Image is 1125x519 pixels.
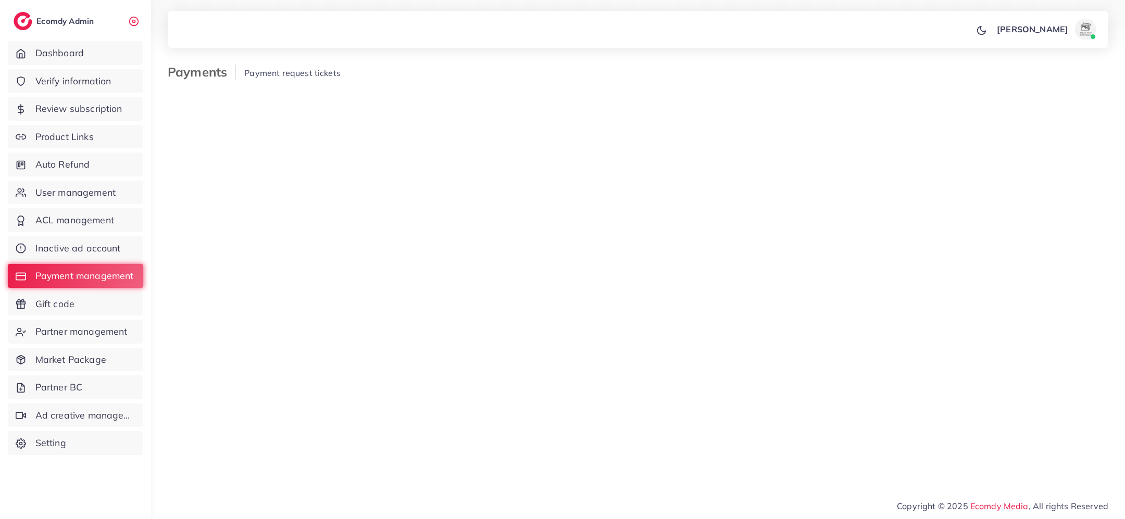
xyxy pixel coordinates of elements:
[162,375,193,385] span: 1031706
[404,375,510,385] span: Temporarily stop using service
[35,213,114,227] span: ACL management
[245,298,368,337] p: Artesse Decor
[404,313,424,323] span: Other
[8,41,143,65] a: Dashboard
[8,431,143,455] a: Setting
[167,188,390,211] div: Search for option
[35,325,128,338] span: Partner management
[8,181,143,205] a: User management
[1075,313,1088,323] span: N/A
[802,375,820,385] span: $201
[35,102,122,116] span: Review subscription
[1075,375,1088,385] span: N/A
[1050,259,1089,280] span: Belong to partner ID
[8,403,143,427] a: Ad creative management
[8,375,143,399] a: Partner BC
[35,409,135,422] span: Ad creative management
[887,313,896,323] span: $0
[168,65,236,80] h3: Payments
[672,374,712,387] p: Credit card
[245,382,311,404] small: [EMAIL_ADDRESS][DOMAIN_NAME]
[216,270,249,280] span: User Info
[167,129,246,139] label: Search request by field
[35,74,111,88] span: Verify information
[8,292,143,316] a: Gift code
[646,129,693,139] label: Requested At
[14,12,96,30] a: logoEcomdy Admin
[245,313,311,335] small: [EMAIL_ADDRESS][DOMAIN_NAME]
[860,270,920,280] span: Current balance
[672,311,712,324] p: Credit card
[1080,433,1099,452] button: Go to page 1
[407,188,790,211] div: Search for option
[8,348,143,372] a: Market Package
[887,375,896,385] span: $0
[35,130,94,144] span: Product Links
[995,259,1023,280] span: Finance review
[35,381,83,394] span: Partner BC
[35,297,74,311] span: Gift code
[162,313,193,323] span: 1031752
[940,259,967,280] span: AM Review
[779,270,840,280] span: Request amount
[208,192,366,209] input: Search for option
[672,270,738,280] span: Receiving method
[538,313,583,323] span: I Have Need.
[1075,19,1096,40] img: avatar
[35,269,134,283] span: Payment management
[407,175,483,185] label: Filter by belong to AM
[216,355,367,406] a: [PERSON_NAME] [PERSON_NAME][EMAIL_ADDRESS][DOMAIN_NAME]
[245,355,368,406] p: [PERSON_NAME] [PERSON_NAME]
[897,500,1108,512] span: Copyright © 2025
[35,46,84,60] span: Dashboard
[169,193,207,209] span: Pending
[8,97,143,121] a: Review subscription
[216,369,240,392] img: ic-user-info.36bf1079.svg
[8,125,143,149] a: Product Links
[216,298,367,337] a: Artesse Decor[EMAIL_ADDRESS][DOMAIN_NAME]
[162,270,190,280] span: User ID
[8,69,143,93] a: Verify information
[538,270,588,280] span: Detail reason
[8,320,143,344] a: Partner management
[14,12,32,30] img: logo
[404,270,457,280] span: Refund reason
[408,192,783,209] input: Search for option
[216,306,240,330] img: ic-user-info.36bf1079.svg
[8,153,143,176] a: Auto Refund
[1057,433,1122,452] ul: Pagination
[154,438,218,450] span: Ticket per page
[368,194,373,207] button: Clear Selected
[35,353,106,366] span: Market Package
[997,23,1068,35] p: [PERSON_NAME]
[991,19,1100,40] a: [PERSON_NAME]avatar
[970,501,1029,511] a: Ecomdy Media
[35,436,66,450] span: Setting
[35,242,121,255] span: Inactive ad account
[804,313,818,323] span: $0.5
[8,236,143,260] a: Inactive ad account
[36,16,96,26] h2: Ecomdy Admin
[1029,500,1108,512] span: , All rights Reserved
[244,68,341,78] span: Payment request tickets
[8,208,143,232] a: ACL management
[35,158,90,171] span: Auto Refund
[538,375,651,385] span: PLEASE REFUND ITS TO SLOW
[167,102,198,115] h4: Filters
[269,438,387,450] span: Showing 1 to 10 of 2 ticket(s)
[8,264,143,288] a: Payment management
[35,186,116,199] span: User management
[167,175,190,185] label: Status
